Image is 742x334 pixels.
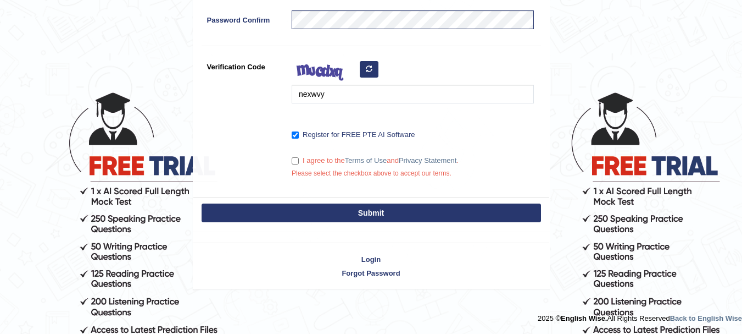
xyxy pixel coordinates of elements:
[292,132,299,139] input: Register for FREE PTE AI Software
[193,254,549,265] a: Login
[292,157,299,165] input: I agree to theTerms of UseandPrivacy Statement.
[399,156,457,165] a: Privacy Statement
[193,268,549,278] a: Forgot Password
[202,57,287,72] label: Verification Code
[202,10,287,25] label: Password Confirm
[670,314,742,322] a: Back to English Wise
[202,204,541,222] button: Submit
[345,156,387,165] a: Terms of Use
[561,314,607,322] strong: English Wise.
[538,308,742,324] div: 2025 © All Rights Reserved
[292,129,415,140] label: Register for FREE PTE AI Software
[292,155,459,166] label: I agree to the and .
